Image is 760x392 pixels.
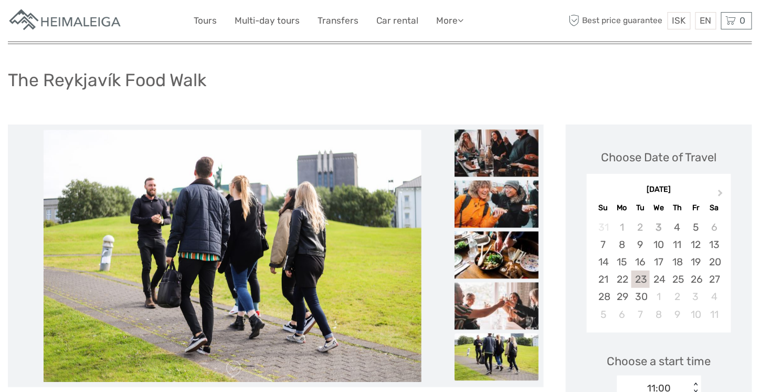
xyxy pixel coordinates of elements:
div: Choose Wednesday, October 8th, 2025 [650,306,668,323]
div: Not available Tuesday, September 2nd, 2025 [631,219,650,236]
div: Choose Tuesday, September 23rd, 2025 [631,271,650,288]
div: Choose Tuesday, October 7th, 2025 [631,306,650,323]
div: Choose Saturday, October 4th, 2025 [705,288,723,305]
div: Choose Sunday, September 28th, 2025 [594,288,613,305]
button: Open LiveChat chat widget [121,16,133,29]
span: ISK [672,15,686,26]
div: Choose Monday, September 29th, 2025 [613,288,631,305]
div: EN [695,12,716,29]
div: Choose Saturday, September 20th, 2025 [705,253,723,271]
img: 25f47b96bead44afbe9f25075eeff027_slider_thumbnail.jpeg [455,333,539,380]
span: 0 [738,15,747,26]
div: Choose Date of Travel [601,149,717,166]
div: Choose Thursday, October 2nd, 2025 [668,288,687,305]
div: Choose Wednesday, September 24th, 2025 [650,271,668,288]
img: Apartments in Reykjavik [8,8,123,34]
a: Tours [194,13,217,28]
h1: The Reykjavík Food Walk [8,69,206,91]
div: Choose Monday, September 15th, 2025 [613,253,631,271]
div: [DATE] [587,184,731,195]
a: Car rental [377,13,419,28]
div: Choose Tuesday, September 30th, 2025 [631,288,650,305]
div: Sa [705,201,723,215]
img: 72f0a5c3071f4b4a9f4749066264254c_slider_thumbnail.jpeg [455,180,539,228]
img: 17231edc12804b25a3332b32d69649ec_slider_thumbnail.jpeg [455,231,539,278]
div: Choose Sunday, September 7th, 2025 [594,236,613,253]
div: Mo [613,201,631,215]
a: Multi-day tours [235,13,300,28]
div: Choose Friday, September 26th, 2025 [687,271,705,288]
div: month 2025-09 [590,219,727,323]
div: Choose Monday, September 22nd, 2025 [613,271,631,288]
div: Fr [687,201,705,215]
div: Choose Saturday, September 27th, 2025 [705,271,723,288]
div: Not available Sunday, August 31st, 2025 [594,219,613,236]
div: Choose Friday, October 3rd, 2025 [687,288,705,305]
div: Choose Saturday, October 11th, 2025 [705,306,723,323]
div: Choose Sunday, September 14th, 2025 [594,253,613,271]
div: Th [668,201,687,215]
div: Choose Tuesday, September 16th, 2025 [631,253,650,271]
div: Choose Friday, September 19th, 2025 [687,253,705,271]
div: Not available Wednesday, September 3rd, 2025 [650,219,668,236]
a: More [437,13,464,28]
button: Next Month [713,187,730,204]
div: Choose Wednesday, September 10th, 2025 [650,236,668,253]
div: Choose Wednesday, September 17th, 2025 [650,253,668,271]
div: Choose Saturday, September 13th, 2025 [705,236,723,253]
div: Choose Sunday, October 5th, 2025 [594,306,613,323]
div: Choose Wednesday, October 1st, 2025 [650,288,668,305]
div: Tu [631,201,650,215]
p: We're away right now. Please check back later! [15,18,119,27]
div: Not available Monday, September 1st, 2025 [613,219,631,236]
div: Choose Thursday, September 4th, 2025 [668,219,687,236]
img: 25f47b96bead44afbe9f25075eeff027_main_slider.jpeg [44,130,421,382]
div: Choose Thursday, September 25th, 2025 [668,271,687,288]
div: Choose Monday, October 6th, 2025 [613,306,631,323]
span: Best price guarantee [566,12,666,29]
div: Choose Thursday, September 11th, 2025 [668,236,687,253]
div: Choose Friday, October 10th, 2025 [687,306,705,323]
div: Choose Tuesday, September 9th, 2025 [631,236,650,253]
div: Choose Friday, September 5th, 2025 [687,219,705,236]
img: b12bad810d3a4ce9ad8ce322c98d5faa_slider_thumbnail.jpeg [455,129,539,177]
div: Choose Thursday, September 18th, 2025 [668,253,687,271]
div: Not available Saturday, September 6th, 2025 [705,219,723,236]
div: Choose Monday, September 8th, 2025 [613,236,631,253]
img: 077d2210442f411c89bcd9f005747601_slider_thumbnail.jpeg [455,282,539,329]
div: Su [594,201,613,215]
div: Choose Thursday, October 9th, 2025 [668,306,687,323]
span: Choose a start time [607,353,711,369]
a: Transfers [318,13,359,28]
div: We [650,201,668,215]
div: Choose Sunday, September 21st, 2025 [594,271,613,288]
div: Choose Friday, September 12th, 2025 [687,236,705,253]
